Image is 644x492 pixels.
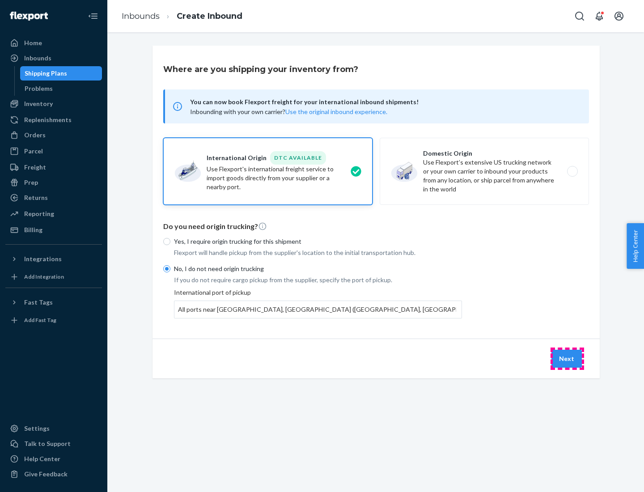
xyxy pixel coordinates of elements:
[5,207,102,221] a: Reporting
[163,238,170,245] input: Yes, I require origin trucking for this shipment
[5,191,102,205] a: Returns
[5,144,102,158] a: Parcel
[627,223,644,269] button: Help Center
[84,7,102,25] button: Close Navigation
[5,223,102,237] a: Billing
[5,467,102,481] button: Give Feedback
[610,7,628,25] button: Open account menu
[24,163,46,172] div: Freight
[24,54,51,63] div: Inbounds
[25,84,53,93] div: Problems
[590,7,608,25] button: Open notifications
[24,193,48,202] div: Returns
[190,108,387,115] span: Inbounding with your own carrier?
[24,131,46,140] div: Orders
[24,209,54,218] div: Reporting
[24,254,62,263] div: Integrations
[114,3,250,30] ol: breadcrumbs
[5,295,102,310] button: Fast Tags
[5,97,102,111] a: Inventory
[24,38,42,47] div: Home
[24,470,68,479] div: Give Feedback
[5,421,102,436] a: Settings
[25,69,67,78] div: Shipping Plans
[5,452,102,466] a: Help Center
[122,11,160,21] a: Inbounds
[5,313,102,327] a: Add Fast Tag
[24,316,56,324] div: Add Fast Tag
[24,424,50,433] div: Settings
[177,11,242,21] a: Create Inbound
[285,107,387,116] button: Use the original inbound experience.
[174,288,462,318] div: International port of pickup
[5,160,102,174] a: Freight
[24,178,38,187] div: Prep
[163,64,358,75] h3: Where are you shipping your inventory from?
[24,454,60,463] div: Help Center
[24,298,53,307] div: Fast Tags
[5,252,102,266] button: Integrations
[174,248,462,257] p: Flexport will handle pickup from the supplier's location to the initial transportation hub.
[10,12,48,21] img: Flexport logo
[5,128,102,142] a: Orders
[5,36,102,50] a: Home
[24,147,43,156] div: Parcel
[174,276,462,284] p: If you do not require cargo pickup from the supplier, specify the port of pickup.
[24,273,64,280] div: Add Integration
[5,51,102,65] a: Inbounds
[5,113,102,127] a: Replenishments
[163,221,589,232] p: Do you need origin trucking?
[571,7,589,25] button: Open Search Box
[163,265,170,272] input: No, I do not need origin trucking
[551,350,582,368] button: Next
[5,270,102,284] a: Add Integration
[190,97,578,107] span: You can now book Flexport freight for your international inbound shipments!
[5,437,102,451] a: Talk to Support
[174,264,462,273] p: No, I do not need origin trucking
[24,439,71,448] div: Talk to Support
[20,81,102,96] a: Problems
[5,175,102,190] a: Prep
[20,66,102,81] a: Shipping Plans
[24,115,72,124] div: Replenishments
[24,225,42,234] div: Billing
[24,99,53,108] div: Inventory
[174,237,462,246] p: Yes, I require origin trucking for this shipment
